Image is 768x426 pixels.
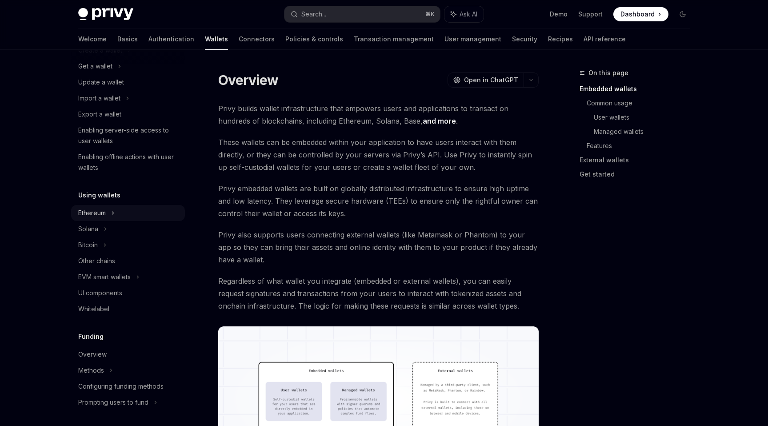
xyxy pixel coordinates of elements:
[78,304,109,314] div: Whitelabel
[512,28,537,50] a: Security
[548,28,573,50] a: Recipes
[205,28,228,50] a: Wallets
[218,275,539,312] span: Regardless of what wallet you integrate (embedded or external wallets), you can easily request si...
[594,125,697,139] a: Managed wallets
[78,8,133,20] img: dark logo
[148,28,194,50] a: Authentication
[78,125,180,146] div: Enabling server-side access to user wallets
[78,397,148,408] div: Prompting users to fund
[587,139,697,153] a: Features
[580,153,697,167] a: External wallets
[580,167,697,181] a: Get started
[117,28,138,50] a: Basics
[218,72,278,88] h1: Overview
[78,77,124,88] div: Update a wallet
[448,72,524,88] button: Open in ChatGPT
[78,93,120,104] div: Import a wallet
[354,28,434,50] a: Transaction management
[423,117,456,126] a: and more
[218,229,539,266] span: Privy also supports users connecting external wallets (like Metamask or Phantom) to your app so t...
[78,190,120,201] h5: Using wallets
[218,182,539,220] span: Privy embedded wallets are built on globally distributed infrastructure to ensure high uptime and...
[78,28,107,50] a: Welcome
[620,10,655,19] span: Dashboard
[78,61,112,72] div: Get a wallet
[71,122,185,149] a: Enabling server-side access to user wallets
[71,301,185,317] a: Whitelabel
[71,253,185,269] a: Other chains
[284,6,440,22] button: Search...⌘K
[425,11,435,18] span: ⌘ K
[444,6,484,22] button: Ask AI
[78,240,98,250] div: Bitcoin
[71,285,185,301] a: UI components
[460,10,477,19] span: Ask AI
[71,106,185,122] a: Export a wallet
[78,349,107,360] div: Overview
[78,208,106,218] div: Ethereum
[78,288,122,298] div: UI components
[218,102,539,127] span: Privy builds wallet infrastructure that empowers users and applications to transact on hundreds o...
[78,152,180,173] div: Enabling offline actions with user wallets
[285,28,343,50] a: Policies & controls
[676,7,690,21] button: Toggle dark mode
[444,28,501,50] a: User management
[71,378,185,394] a: Configuring funding methods
[578,10,603,19] a: Support
[550,10,568,19] a: Demo
[239,28,275,50] a: Connectors
[78,365,104,376] div: Methods
[584,28,626,50] a: API reference
[71,74,185,90] a: Update a wallet
[580,82,697,96] a: Embedded wallets
[464,76,518,84] span: Open in ChatGPT
[218,136,539,173] span: These wallets can be embedded within your application to have users interact with them directly, ...
[71,149,185,176] a: Enabling offline actions with user wallets
[613,7,668,21] a: Dashboard
[588,68,628,78] span: On this page
[587,96,697,110] a: Common usage
[78,381,164,392] div: Configuring funding methods
[71,346,185,362] a: Overview
[78,109,121,120] div: Export a wallet
[78,256,115,266] div: Other chains
[78,331,104,342] h5: Funding
[78,224,98,234] div: Solana
[594,110,697,125] a: User wallets
[301,9,326,20] div: Search...
[78,272,131,282] div: EVM smart wallets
